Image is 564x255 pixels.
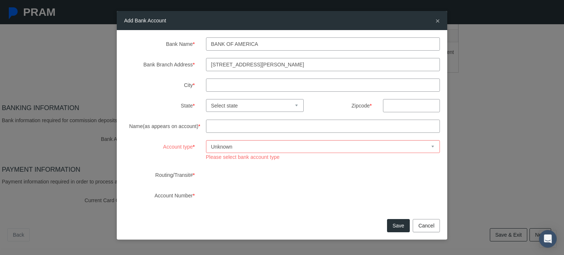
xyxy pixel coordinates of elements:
[119,58,200,71] label: Bank Branch Address
[119,37,200,51] label: Bank Name
[119,140,200,161] label: Account type
[119,189,200,202] label: Account Number
[119,120,200,133] label: Name(as appears on account)
[124,17,166,25] h5: Add Bank Account
[206,154,280,160] span: Please select bank account type
[435,17,440,25] button: Close
[119,99,200,112] label: State
[387,219,410,232] button: Save
[119,168,200,182] label: Routing/Transit#
[413,219,440,232] button: Cancel
[119,79,200,92] label: City
[539,230,557,248] div: Open Intercom Messenger
[315,99,377,112] label: Zipcode
[435,17,440,25] span: ×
